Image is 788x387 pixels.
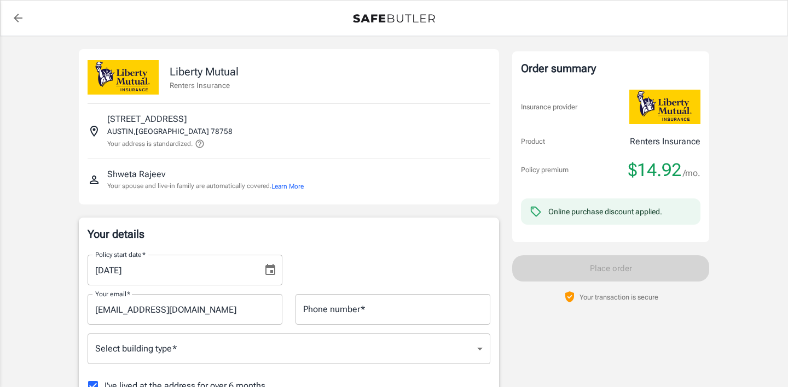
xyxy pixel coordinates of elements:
p: Your transaction is secure [580,292,658,302]
img: Liberty Mutual [88,60,159,95]
p: Product [521,136,545,147]
svg: Insured address [88,125,101,138]
p: Liberty Mutual [170,63,239,80]
p: Policy premium [521,165,569,175]
label: Policy start date [95,250,146,259]
div: Order summary [521,60,700,77]
p: Your details [88,226,490,242]
button: Learn More [271,181,304,191]
input: Enter number [296,294,490,325]
input: MM/DD/YYYY [88,255,255,285]
p: Your address is standardized. [107,139,193,149]
a: back to quotes [7,7,29,29]
input: Enter email [88,294,282,325]
p: Renters Insurance [630,135,700,148]
p: Your spouse and live-in family are automatically covered. [107,181,304,191]
svg: Insured person [88,173,101,186]
p: Shweta Rajeev [107,168,165,181]
p: AUSTIN , [GEOGRAPHIC_DATA] 78758 [107,126,233,137]
span: $14.92 [628,159,681,181]
label: Your email [95,289,130,298]
button: Choose date, selected date is Sep 26, 2025 [259,259,281,281]
p: [STREET_ADDRESS] [107,113,187,126]
span: /mo. [683,166,700,181]
img: Back to quotes [353,14,435,23]
p: Renters Insurance [170,80,239,91]
p: Insurance provider [521,102,577,113]
img: Liberty Mutual [629,90,700,124]
div: Online purchase discount applied. [548,206,662,217]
